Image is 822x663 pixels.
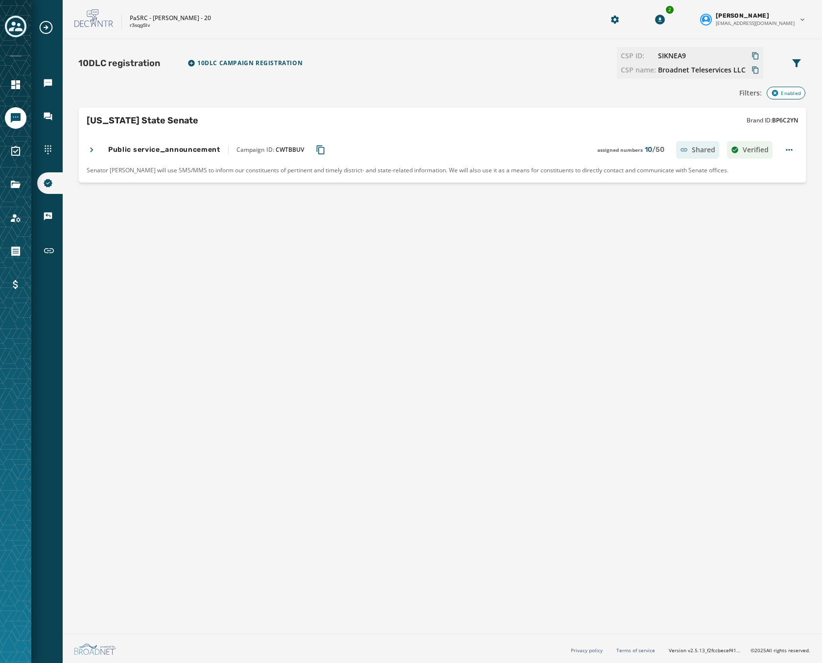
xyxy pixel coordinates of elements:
[658,51,686,61] span: SIKNEA9
[658,65,746,75] span: Broadnet Teleservices LLC
[621,65,656,75] span: CSP name:
[787,53,806,73] button: Filters menu
[130,14,211,22] p: PaSRC - [PERSON_NAME] - 20
[688,647,743,654] span: v2.5.13_f2fccbecef41a56588405520c543f5f958952a99
[658,65,746,75] button: Copy CSP Name
[767,87,805,99] div: Enabled
[716,20,795,27] span: [EMAIL_ADDRESS][DOMAIN_NAME]
[716,12,769,20] span: [PERSON_NAME]
[606,11,624,28] button: Manage global settings
[5,74,26,95] a: Navigate to Home
[676,141,719,159] div: Shared
[696,8,810,31] button: User settings
[621,51,656,61] span: CSP ID:
[37,106,63,127] a: Navigate to Inbox
[37,72,63,94] a: Navigate to Broadcasts
[236,146,304,154] span: Campaign ID:
[597,145,643,155] span: assigned numbers
[645,145,664,155] span: 10
[87,114,198,127] h2: [US_STATE] State Senate
[665,5,675,15] div: 2
[727,141,773,159] div: Verified
[752,65,759,75] button: Copy CSP Name to clipboard
[5,107,26,129] a: Navigate to Messaging
[752,51,759,61] button: Copy CSP ID to clipboard
[37,172,63,194] a: Navigate to 10DLC Registration
[37,206,63,227] a: Navigate to Keywords & Responders
[5,274,26,295] a: Navigate to Billing
[197,59,303,67] span: 10DLC Campaign registration
[751,647,810,654] span: © 2025 All rights reserved.
[37,139,63,161] a: Navigate to Sending Numbers
[669,647,743,654] span: Version
[571,647,603,654] a: Privacy policy
[658,51,746,61] button: Copy CSP ID
[38,20,62,35] button: Expand sub nav menu
[312,141,329,159] button: Copy Campaign ID to clipboard
[78,56,160,70] h1: 10DLC registration
[5,240,26,262] a: Navigate to Orders
[747,117,798,124] span: Brand ID:
[739,88,762,98] span: Filters:
[87,166,798,174] span: Senator [PERSON_NAME] will use SMS/MMS to inform our constituents of pertinent and timely distric...
[5,174,26,195] a: Navigate to Files
[651,11,669,28] button: Download Menu
[184,55,306,71] button: Import TCR Campaign
[5,207,26,229] a: Navigate to Account
[5,16,26,37] button: Toggle account select drawer
[5,141,26,162] a: Navigate to Surveys
[108,145,220,155] h4: Public service_announcement
[772,116,798,124] span: BP6C2YN
[652,145,664,154] span: / 50
[616,647,655,654] a: Terms of service
[276,145,304,154] span: CWTBBUV
[130,22,150,29] p: r3sqg5lv
[37,239,63,262] a: Navigate to Short Links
